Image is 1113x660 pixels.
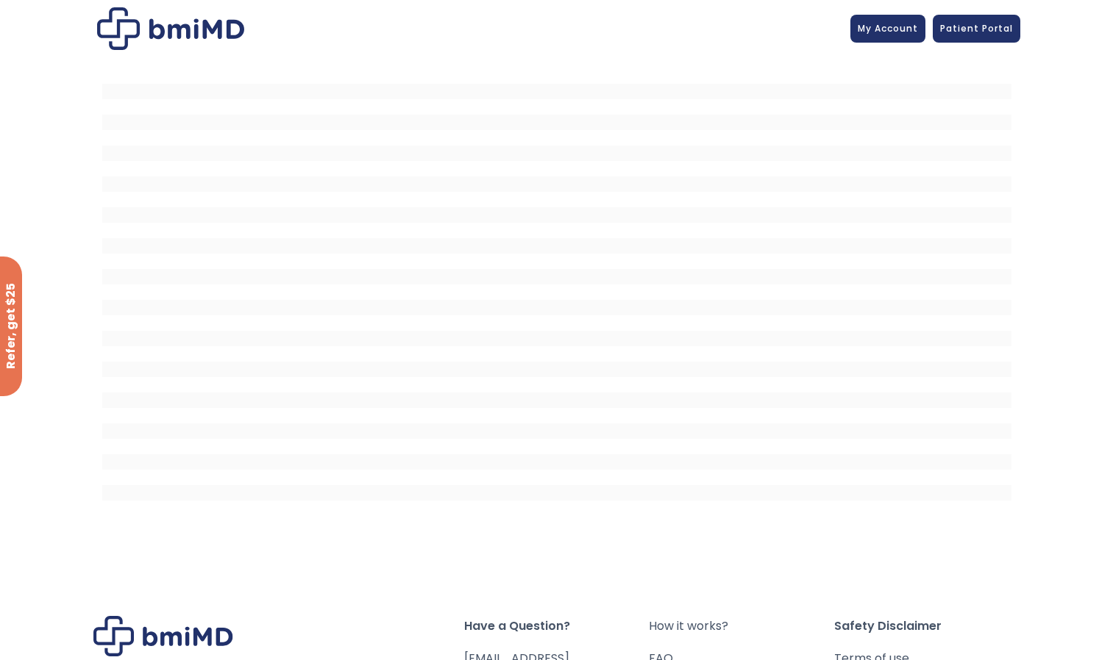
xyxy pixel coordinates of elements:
a: Patient Portal [933,15,1020,43]
a: My Account [850,15,925,43]
span: Safety Disclaimer [834,616,1020,636]
a: How it works? [649,616,834,636]
iframe: MDI Patient Messaging Portal [102,68,1011,509]
span: My Account [858,22,918,35]
img: Patient Messaging Portal [97,7,244,50]
img: Brand Logo [93,616,233,656]
span: Have a Question? [464,616,650,636]
span: Patient Portal [940,22,1013,35]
